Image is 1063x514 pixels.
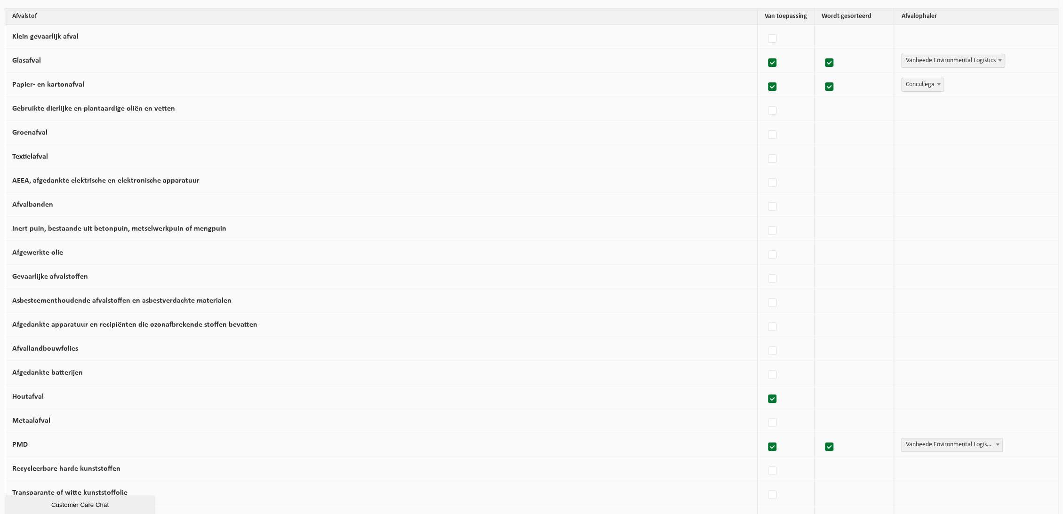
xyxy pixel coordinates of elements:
span: Vanheede Environmental Logistics [902,438,1002,451]
label: Groenafval [12,129,48,137]
label: Papier- en kartonafval [12,81,84,88]
label: Asbestcementhoudende afvalstoffen en asbestverdachte materialen [12,297,232,305]
label: Metaalafval [12,417,50,425]
th: Van toepassing [758,8,815,25]
span: Vanheede Environmental Logistics [902,54,1005,67]
label: Recycleerbare harde kunststoffen [12,465,120,473]
label: Inert puin, bestaande uit betonpuin, metselwerkpuin of mengpuin [12,225,226,233]
label: AEEA, afgedankte elektrische en elektronische apparatuur [12,177,200,185]
th: Afvalophaler [894,8,1058,25]
iframe: chat widget [5,493,157,514]
span: Concullega [901,78,944,92]
label: Klein gevaarlijk afval [12,33,79,40]
label: Afvalbanden [12,201,53,209]
label: Afgedankte apparatuur en recipiënten die ozonafbrekende stoffen bevatten [12,321,257,329]
label: Afgedankte batterijen [12,369,83,377]
label: Afvallandbouwfolies [12,345,78,353]
label: Houtafval [12,393,44,401]
label: Gevaarlijke afvalstoffen [12,273,88,281]
label: PMD [12,441,28,449]
label: Transparante of witte kunststoffolie [12,489,128,497]
th: Wordt gesorteerd [815,8,895,25]
span: Concullega [902,78,943,91]
label: Glasafval [12,57,41,64]
th: Afvalstof [5,8,758,25]
label: Afgewerkte olie [12,249,63,257]
label: Textielafval [12,153,48,161]
label: Gebruikte dierlijke en plantaardige oliën en vetten [12,105,175,112]
span: Vanheede Environmental Logistics [901,54,1005,68]
span: Vanheede Environmental Logistics [901,438,1003,452]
